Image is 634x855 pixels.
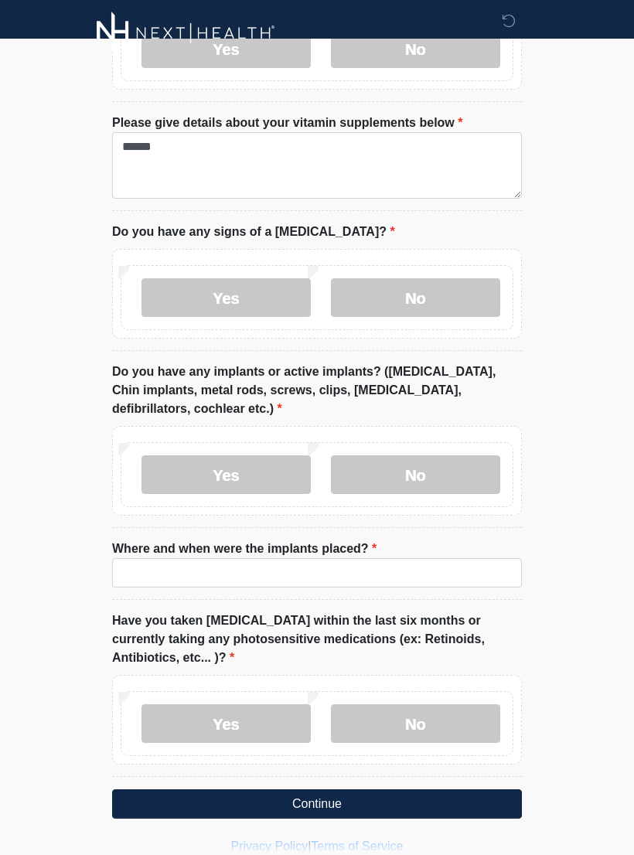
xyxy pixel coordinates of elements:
label: No [331,455,500,494]
button: Continue [112,789,522,819]
label: Yes [141,704,311,743]
label: Where and when were the implants placed? [112,540,377,558]
img: Next-Health Logo [97,12,275,54]
label: Yes [141,278,311,317]
label: Do you have any signs of a [MEDICAL_DATA]? [112,223,395,241]
label: Do you have any implants or active implants? ([MEDICAL_DATA], Chin implants, metal rods, screws, ... [112,363,522,418]
a: | [308,840,311,853]
label: Please give details about your vitamin supplements below [112,114,462,132]
a: Privacy Policy [231,840,308,853]
a: Terms of Service [311,840,403,853]
label: No [331,278,500,317]
label: Have you taken [MEDICAL_DATA] within the last six months or currently taking any photosensitive m... [112,611,522,667]
label: No [331,704,500,743]
label: Yes [141,455,311,494]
